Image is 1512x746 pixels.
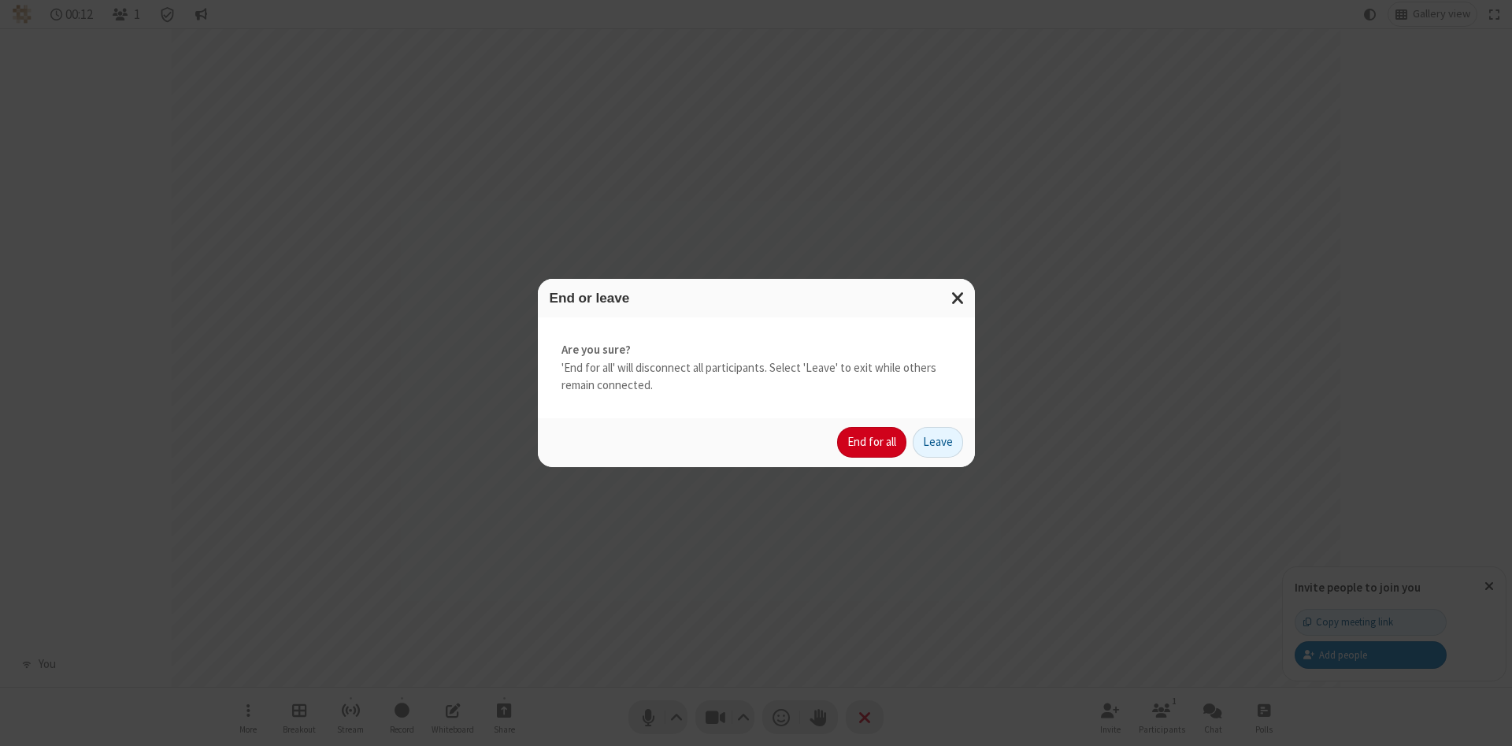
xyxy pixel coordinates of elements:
button: End for all [837,427,906,458]
h3: End or leave [550,291,963,306]
button: Close modal [942,279,975,317]
strong: Are you sure? [561,341,951,359]
button: Leave [913,427,963,458]
div: 'End for all' will disconnect all participants. Select 'Leave' to exit while others remain connec... [538,317,975,418]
